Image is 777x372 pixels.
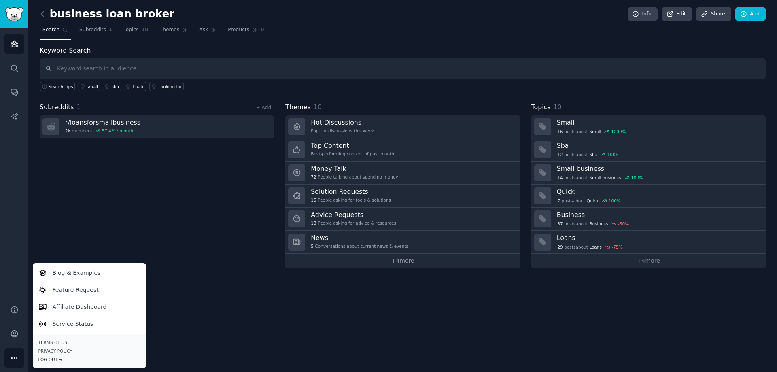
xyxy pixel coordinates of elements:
a: Share [696,7,731,21]
a: Business37postsaboutBusiness-50% [531,208,766,231]
a: Info [628,7,658,21]
span: Small business [589,175,621,181]
div: small [87,84,98,89]
a: Small business14postsaboutSmall business100% [531,162,766,185]
div: Best-performing content of past month [311,151,394,157]
h3: News [311,234,408,242]
a: Topics10 [121,23,151,40]
span: 1 [77,103,81,111]
span: 1 [109,26,113,34]
p: Blog & Examples [53,269,101,277]
a: Terms of Use [38,340,140,345]
div: sba [112,84,119,89]
div: 1000 % [611,129,626,134]
span: Topics [123,26,138,34]
div: Popular discussions this week [311,128,374,134]
span: Small [589,129,601,134]
span: 29 [557,244,563,250]
a: Sba12postsaboutSba100% [531,138,766,162]
span: Themes [285,102,311,113]
a: Ask [196,23,219,40]
span: 37 [557,221,563,227]
span: 2k [65,128,70,134]
span: Loans [589,244,602,250]
a: +4more [285,254,520,268]
h3: Money Talk [311,164,398,173]
a: Quick7postsaboutQuick100% [531,185,766,208]
h3: Advice Requests [311,210,396,219]
a: Add [735,7,766,21]
a: Top ContentBest-performing content of past month [285,138,520,162]
span: Quick [587,198,599,204]
h3: Solution Requests [311,187,391,196]
a: Search [40,23,71,40]
p: Affiliate Dashboard [53,303,107,311]
a: News5Conversations about current news & events [285,231,520,254]
div: 100 % [631,175,643,181]
span: Products [228,26,249,34]
h3: Business [557,210,760,219]
div: post s about [557,220,630,227]
span: 0 [261,26,264,34]
div: post s about [557,174,644,181]
span: 12 [557,152,563,157]
a: Edit [662,7,692,21]
span: Themes [160,26,180,34]
div: members [65,128,140,134]
a: Loans29postsaboutLoans-75% [531,231,766,254]
a: I hate [124,82,147,91]
a: sba [103,82,121,91]
span: Ask [199,26,208,34]
h3: Top Content [311,141,394,150]
h2: business loan broker [40,8,174,21]
h3: Quick [557,187,760,196]
img: GummySearch logo [5,7,23,21]
h3: Small business [557,164,760,173]
div: Looking for [158,84,182,89]
div: post s about [557,128,627,135]
div: People asking for advice & resources [311,220,396,226]
span: Subreddits [79,26,106,34]
a: Advice Requests13People asking for advice & resources [285,208,520,231]
h3: Small [557,118,760,127]
div: 57.4 % / month [102,128,134,134]
h3: Sba [557,141,760,150]
h3: Loans [557,234,760,242]
span: 10 [314,103,322,111]
span: 7 [557,198,560,204]
div: -75 % [611,244,622,250]
div: 100 % [609,198,621,204]
a: Themes [157,23,191,40]
div: 100 % [607,152,620,157]
a: Money Talk72People talking about spending money [285,162,520,185]
span: 16 [557,129,563,134]
h3: r/ loansforsmallbusiness [65,118,140,127]
span: 15 [311,197,316,203]
span: 13 [311,220,316,226]
a: Solution Requests15People asking for tools & solutions [285,185,520,208]
a: Looking for [149,82,184,91]
a: Affiliate Dashboard [34,298,144,315]
span: 10 [142,26,149,34]
div: Log Out → [38,357,140,362]
a: + Add [256,105,271,111]
a: Subreddits1 [76,23,115,40]
span: Topics [531,102,551,113]
div: Conversations about current news & events [311,243,408,249]
a: Products0 [225,23,267,40]
a: Privacy Policy [38,348,140,354]
a: +4more [531,254,766,268]
a: Blog & Examples [34,264,144,281]
span: Business [589,221,608,227]
a: Small16postsaboutSmall1000% [531,115,766,138]
div: People asking for tools & solutions [311,197,391,203]
span: Sba [589,152,597,157]
span: Search [42,26,59,34]
input: Keyword search in audience [40,58,766,79]
span: 72 [311,174,316,180]
div: People talking about spending money [311,174,398,180]
span: 5 [311,243,314,249]
h3: Hot Discussions [311,118,374,127]
p: Feature Request [53,286,99,294]
label: Keyword Search [40,47,91,54]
